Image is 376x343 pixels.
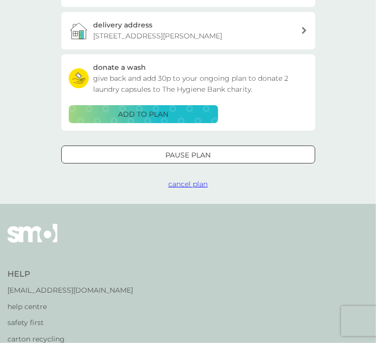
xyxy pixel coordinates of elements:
p: give back and add 30p to your ongoing plan to donate 2 laundry capsules to The Hygiene Bank charity. [94,73,308,95]
h4: Help [7,269,133,280]
button: cancel plan [168,178,208,189]
button: ADD TO PLAN [69,105,218,123]
a: safety first [7,317,133,328]
a: help centre [7,301,133,312]
p: Pause plan [165,150,211,161]
p: ADD TO PLAN [118,109,168,120]
span: cancel plan [168,179,208,188]
h3: delivery address [94,19,153,30]
img: smol [7,224,57,258]
button: Pause plan [61,146,315,164]
a: [EMAIL_ADDRESS][DOMAIN_NAME] [7,285,133,296]
p: [STREET_ADDRESS][PERSON_NAME] [94,30,223,41]
a: delivery address[STREET_ADDRESS][PERSON_NAME] [61,12,315,49]
h3: donate a wash [94,62,146,73]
